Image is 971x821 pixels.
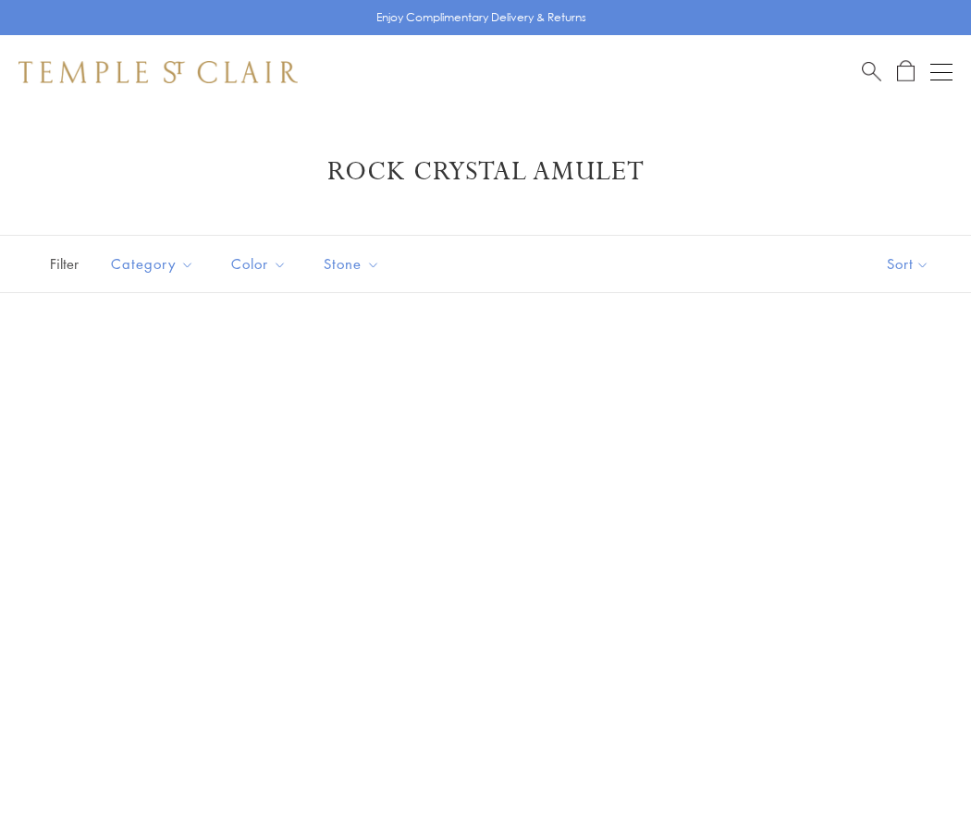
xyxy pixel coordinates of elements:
[845,236,971,292] button: Show sort by
[102,252,208,276] span: Category
[97,243,208,285] button: Category
[897,60,915,83] a: Open Shopping Bag
[46,155,925,189] h1: Rock Crystal Amulet
[376,8,586,27] p: Enjoy Complimentary Delivery & Returns
[862,60,881,83] a: Search
[314,252,394,276] span: Stone
[222,252,301,276] span: Color
[18,61,298,83] img: Temple St. Clair
[930,61,953,83] button: Open navigation
[310,243,394,285] button: Stone
[217,243,301,285] button: Color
